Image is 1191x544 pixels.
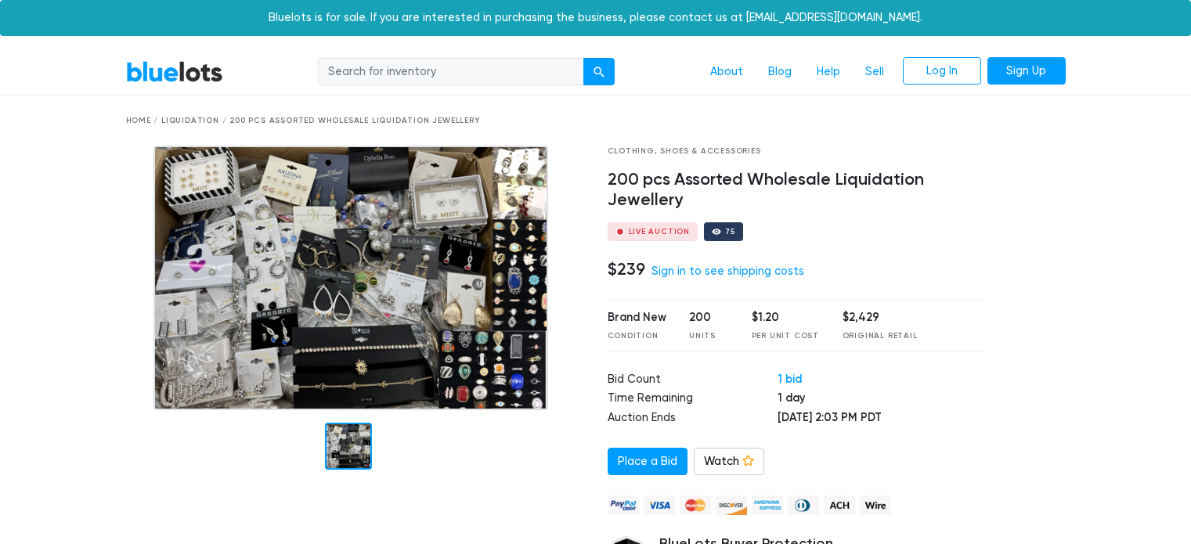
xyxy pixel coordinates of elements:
[824,495,855,515] img: ach-b7992fed28a4f97f893c574229be66187b9afb3f1a8d16a4691d3d3140a8ab00.png
[788,495,819,515] img: diners_club-c48f30131b33b1bb0e5d0e2dbd43a8bea4cb12cb2961413e2f4250e06c020426.png
[680,495,711,515] img: mastercard-42073d1d8d11d6635de4c079ffdb20a4f30a903dc55d1612383a1b395dd17f39.png
[694,448,764,476] a: Watch
[752,495,783,515] img: american_express-ae2a9f97a040b4b41f6397f7637041a5861d5f99d0716c09922aba4e24c8547d.png
[778,390,985,409] td: 1 day
[716,495,747,515] img: discover-82be18ecfda2d062aad2762c1ca80e2d36a4073d45c9e0ffae68cd515fbd3d32.png
[651,265,804,278] a: Sign in to see shipping costs
[644,495,675,515] img: visa-79caf175f036a155110d1892330093d4c38f53c55c9ec9e2c3a54a56571784bb.png
[689,309,728,326] div: 200
[843,309,918,326] div: $2,429
[725,228,735,236] div: 75
[126,115,1066,127] div: Home / Liquidation / 200 pcs Assorted Wholesale Liquidation Jewellery
[689,330,728,342] div: Units
[608,371,778,391] td: Bid Count
[629,228,691,236] div: Live Auction
[608,390,778,409] td: Time Remaining
[126,60,223,83] a: BlueLots
[756,57,804,87] a: Blog
[608,448,688,476] a: Place a Bid
[608,409,778,429] td: Auction Ends
[903,57,981,85] a: Log In
[698,57,756,87] a: About
[778,409,985,429] td: [DATE] 2:03 PM PDT
[752,309,819,326] div: $1.20
[608,146,986,157] div: Clothing, Shoes & Accessories
[608,330,666,342] div: Condition
[987,57,1066,85] a: Sign Up
[853,57,897,87] a: Sell
[153,146,548,410] img: 80c55848-036d-4310-a43c-8f88f37103e8-1714285972.png
[843,330,918,342] div: Original Retail
[752,330,819,342] div: Per Unit Cost
[860,495,891,515] img: wire-908396882fe19aaaffefbd8e17b12f2f29708bd78693273c0e28e3a24408487f.png
[608,170,986,211] h4: 200 pcs Assorted Wholesale Liquidation Jewellery
[608,495,639,515] img: paypal_credit-80455e56f6e1299e8d57f40c0dcee7b8cd4ae79b9eccbfc37e2480457ba36de9.png
[804,57,853,87] a: Help
[608,309,666,326] div: Brand New
[778,372,802,386] a: 1 bid
[318,58,584,86] input: Search for inventory
[608,259,645,279] h4: $239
